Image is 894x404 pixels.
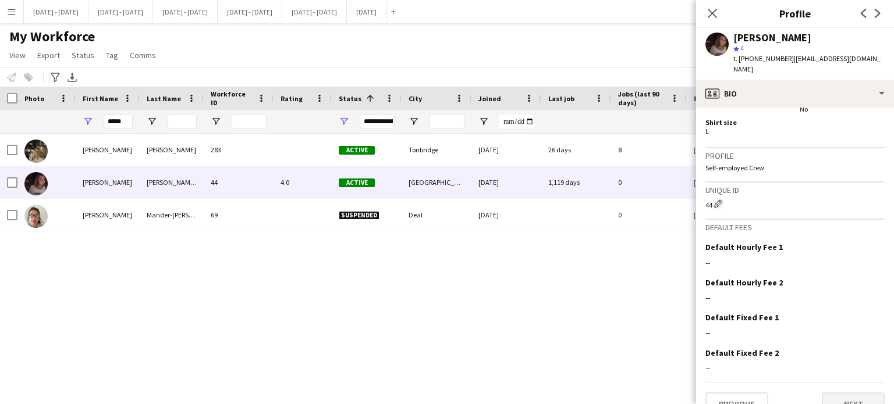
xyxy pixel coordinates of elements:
[705,348,779,358] h3: Default Fixed Fee 2
[101,48,123,63] a: Tag
[402,166,471,198] div: [GEOGRAPHIC_DATA]
[67,48,99,63] a: Status
[204,134,274,166] div: 283
[618,90,666,107] span: Jobs (last 90 days)
[499,115,534,128] input: Joined Filter Input
[705,242,783,252] h3: Default Hourly Fee 1
[705,258,885,268] div: --
[478,94,501,103] span: Joined
[339,116,349,127] button: Open Filter Menu
[800,105,808,113] span: No
[430,115,464,128] input: City Filter Input
[705,185,885,195] h3: Unique ID
[65,70,79,84] app-action-btn: Export XLSX
[694,94,712,103] span: Email
[339,94,361,103] span: Status
[705,363,885,373] div: --
[106,50,118,60] span: Tag
[705,327,885,338] div: --
[402,199,471,231] div: Deal
[696,80,894,108] div: Bio
[339,178,375,187] span: Active
[705,127,709,135] span: L
[478,116,489,127] button: Open Filter Menu
[548,94,574,103] span: Last job
[705,118,790,127] h5: Shirt size
[204,166,274,198] div: 44
[740,44,744,52] span: 4
[218,1,282,23] button: [DATE] - [DATE]
[611,166,687,198] div: 0
[76,134,140,166] div: [PERSON_NAME]
[76,199,140,231] div: [PERSON_NAME]
[611,134,687,166] div: 8
[5,48,30,63] a: View
[48,70,62,84] app-action-btn: Advanced filters
[24,94,44,103] span: Photo
[37,50,60,60] span: Export
[130,50,156,60] span: Comms
[705,163,885,172] p: Self-employed Crew
[140,134,204,166] div: [PERSON_NAME]
[733,54,881,73] span: | [EMAIL_ADDRESS][DOMAIN_NAME]
[153,1,218,23] button: [DATE] - [DATE]
[733,33,811,43] div: [PERSON_NAME]
[347,1,386,23] button: [DATE]
[9,50,26,60] span: View
[705,222,885,233] h3: Default fees
[24,172,48,195] img: Emily Rowe Smythe
[471,199,541,231] div: [DATE]
[694,116,704,127] button: Open Filter Menu
[211,90,253,107] span: Workforce ID
[72,50,94,60] span: Status
[705,151,885,161] h3: Profile
[696,6,894,21] h3: Profile
[140,166,204,198] div: [PERSON_NAME] [PERSON_NAME]
[147,94,181,103] span: Last Name
[281,94,303,103] span: Rating
[705,312,779,323] h3: Default Fixed Fee 1
[76,166,140,198] div: [PERSON_NAME]
[33,48,65,63] a: Export
[83,94,118,103] span: First Name
[204,199,274,231] div: 69
[471,166,541,198] div: [DATE]
[232,115,267,128] input: Workforce ID Filter Input
[409,116,419,127] button: Open Filter Menu
[339,211,379,220] span: Suspended
[83,116,93,127] button: Open Filter Menu
[147,116,157,127] button: Open Filter Menu
[705,198,885,209] div: 44
[471,134,541,166] div: [DATE]
[705,277,783,288] h3: Default Hourly Fee 2
[9,28,95,45] span: My Workforce
[140,199,204,231] div: Mander-[PERSON_NAME]
[24,1,88,23] button: [DATE] - [DATE]
[88,1,153,23] button: [DATE] - [DATE]
[541,166,611,198] div: 1,119 days
[705,292,885,303] div: --
[24,205,48,228] img: Emily Mander-Don
[211,116,221,127] button: Open Filter Menu
[24,140,48,163] img: Emily Pratt
[104,115,133,128] input: First Name Filter Input
[125,48,161,63] a: Comms
[409,94,422,103] span: City
[733,54,794,63] span: t. [PHONE_NUMBER]
[611,199,687,231] div: 0
[282,1,347,23] button: [DATE] - [DATE]
[274,166,332,198] div: 4.0
[541,134,611,166] div: 26 days
[168,115,197,128] input: Last Name Filter Input
[402,134,471,166] div: Tonbridge
[339,146,375,155] span: Active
